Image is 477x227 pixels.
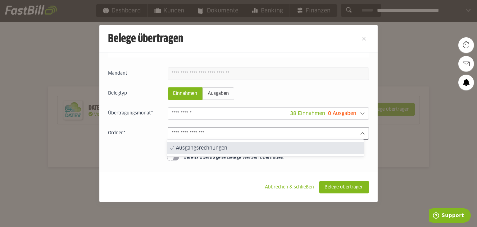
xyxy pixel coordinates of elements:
[429,208,471,224] iframe: Öffnet ein Widget, in dem Sie weitere Informationen finden
[202,87,234,100] sl-radio-button: Ausgaben
[328,111,356,116] span: 0 Ausgaben
[290,111,325,116] span: 38 Einnahmen
[319,181,369,193] sl-button: Belege übertragen
[108,155,369,161] sl-switch: Bereits übertragene Belege werden übermittelt
[168,87,202,100] sl-radio-button: Einnahmen
[167,142,364,154] sl-option: Ausgangsrechnungen
[260,181,319,193] sl-button: Abbrechen & schließen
